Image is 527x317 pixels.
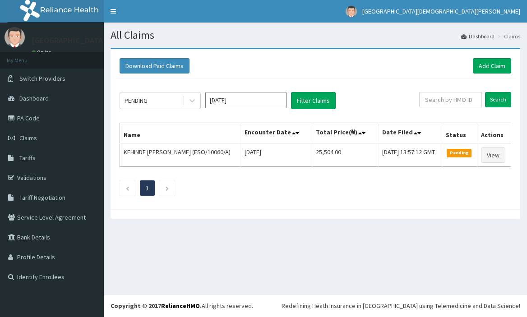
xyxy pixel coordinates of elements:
[442,123,477,144] th: Status
[19,134,37,142] span: Claims
[312,123,379,144] th: Total Price(₦)
[241,123,312,144] th: Encounter Date
[19,154,36,162] span: Tariffs
[461,32,495,40] a: Dashboard
[111,29,520,41] h1: All Claims
[378,143,442,167] td: [DATE] 13:57:12 GMT
[125,96,148,105] div: PENDING
[495,32,520,40] li: Claims
[111,302,202,310] strong: Copyright © 2017 .
[473,58,511,74] a: Add Claim
[291,92,336,109] button: Filter Claims
[485,92,511,107] input: Search
[362,7,520,15] span: [GEOGRAPHIC_DATA][DEMOGRAPHIC_DATA][PERSON_NAME]
[165,184,169,192] a: Next page
[312,143,379,167] td: 25,504.00
[104,294,527,317] footer: All rights reserved.
[346,6,357,17] img: User Image
[282,301,520,310] div: Redefining Heath Insurance in [GEOGRAPHIC_DATA] using Telemedicine and Data Science!
[19,193,65,202] span: Tariff Negotiation
[125,184,129,192] a: Previous page
[120,58,190,74] button: Download Paid Claims
[32,49,53,55] a: Online
[378,123,442,144] th: Date Filed
[19,94,49,102] span: Dashboard
[205,92,287,108] input: Select Month and Year
[32,37,245,45] p: [GEOGRAPHIC_DATA][DEMOGRAPHIC_DATA][PERSON_NAME]
[146,184,149,192] a: Page 1 is your current page
[477,123,511,144] th: Actions
[5,27,25,47] img: User Image
[481,147,505,163] a: View
[447,149,472,157] span: Pending
[161,302,200,310] a: RelianceHMO
[120,143,241,167] td: KEHINDE [PERSON_NAME] (FSO/10060/A)
[419,92,482,107] input: Search by HMO ID
[120,123,241,144] th: Name
[241,143,312,167] td: [DATE]
[19,74,65,83] span: Switch Providers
